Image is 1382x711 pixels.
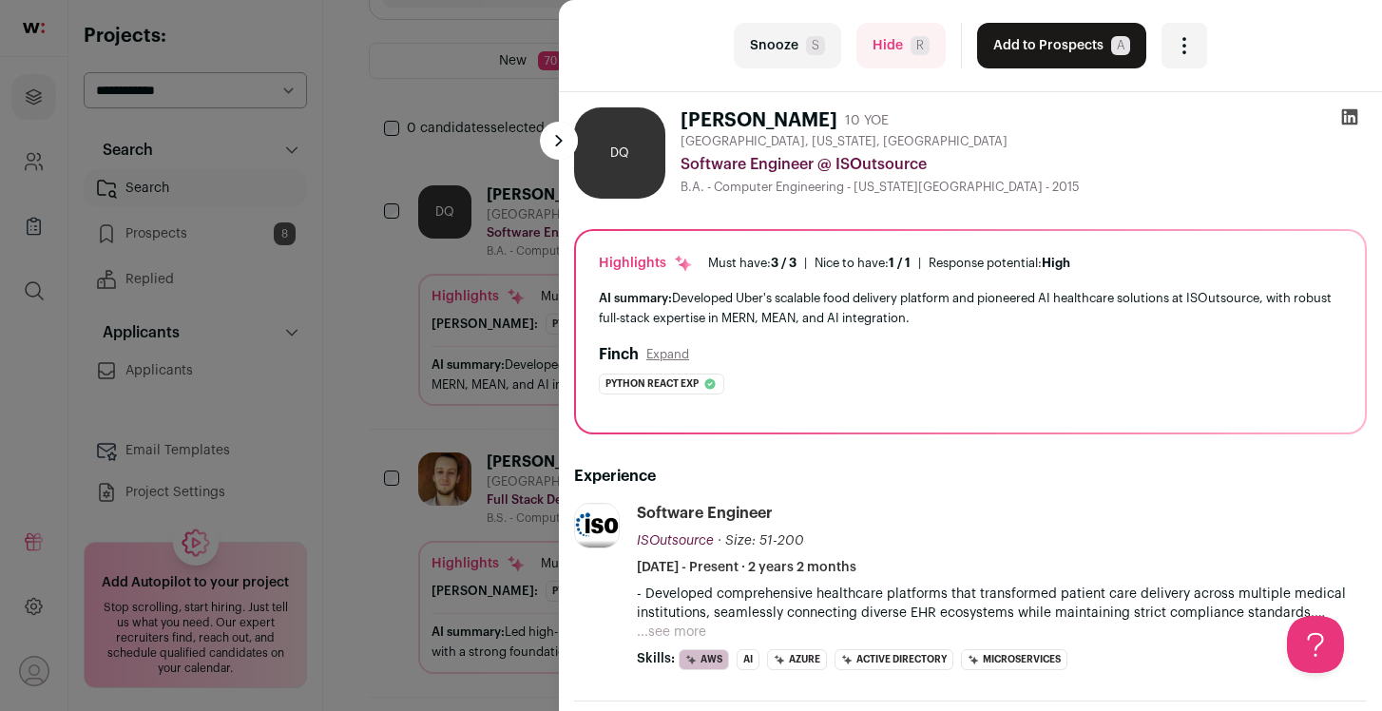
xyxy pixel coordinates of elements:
[681,107,837,134] h1: [PERSON_NAME]
[767,649,827,670] li: Azure
[708,256,797,271] div: Must have:
[845,111,889,130] div: 10 YOE
[637,585,1367,623] p: - Developed comprehensive healthcare platforms that transformed patient care delivery across mult...
[599,288,1342,328] div: Developed Uber's scalable food delivery platform and pioneered AI healthcare solutions at ISOutso...
[637,649,675,668] span: Skills:
[708,256,1070,271] ul: | |
[961,649,1067,670] li: Microservices
[889,257,911,269] span: 1 / 1
[977,23,1146,68] button: Add to ProspectsA
[681,134,1008,149] span: [GEOGRAPHIC_DATA], [US_STATE], [GEOGRAPHIC_DATA]
[911,36,930,55] span: R
[681,153,1367,176] div: Software Engineer @ ISOutsource
[646,347,689,362] button: Expand
[856,23,946,68] button: HideR
[1161,23,1207,68] button: Open dropdown
[637,534,714,548] span: ISOutsource
[599,292,672,304] span: AI summary:
[599,254,693,273] div: Highlights
[637,623,706,642] button: ...see more
[1042,257,1070,269] span: High
[815,256,911,271] div: Nice to have:
[575,504,619,548] img: d71caeffbe2d805b0161222dd4f50e031ff668d048f623740a23c5220972a944.jpg
[599,343,639,366] h2: Finch
[574,465,1367,488] h2: Experience
[806,36,825,55] span: S
[637,503,773,524] div: Software Engineer
[734,23,841,68] button: SnoozeS
[835,649,953,670] li: Active Directory
[1287,616,1344,673] iframe: Help Scout Beacon - Open
[637,558,856,577] span: [DATE] - Present · 2 years 2 months
[737,649,759,670] li: AI
[679,649,729,670] li: AWS
[718,534,804,548] span: · Size: 51-200
[771,257,797,269] span: 3 / 3
[681,180,1367,195] div: B.A. - Computer Engineering - [US_STATE][GEOGRAPHIC_DATA] - 2015
[1111,36,1130,55] span: A
[929,256,1070,271] div: Response potential:
[605,375,699,394] span: Python react exp
[574,107,665,199] div: DQ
